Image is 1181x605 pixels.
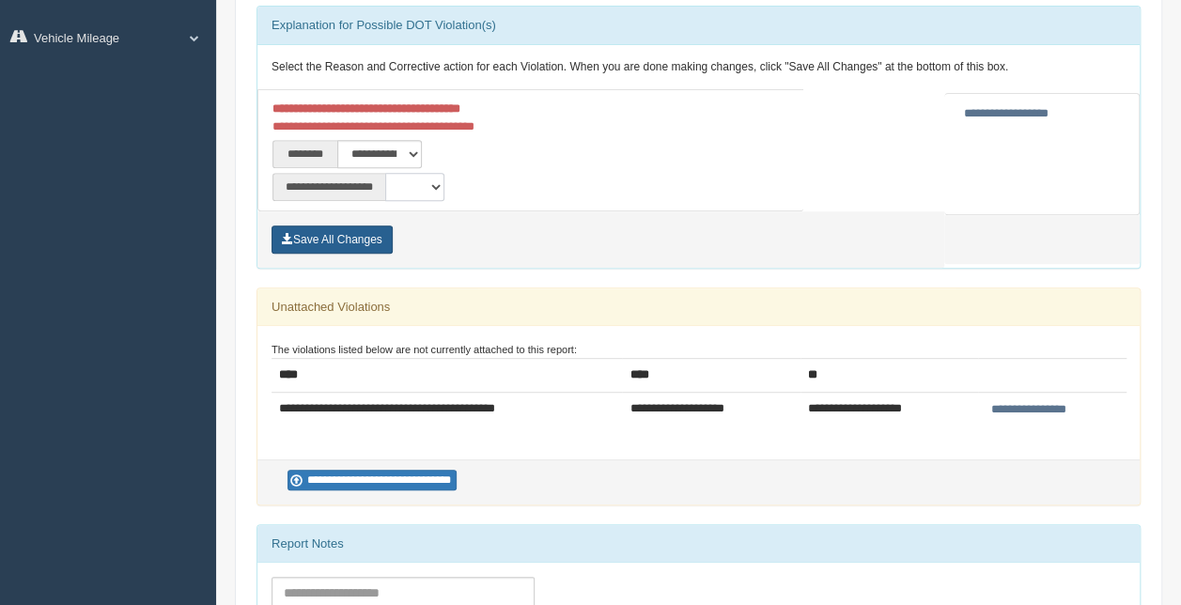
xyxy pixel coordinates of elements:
[257,7,1140,44] div: Explanation for Possible DOT Violation(s)
[257,45,1140,90] div: Select the Reason and Corrective action for each Violation. When you are done making changes, cli...
[257,525,1140,563] div: Report Notes
[257,288,1140,326] div: Unattached Violations
[272,225,393,254] button: Save
[272,344,577,355] small: The violations listed below are not currently attached to this report:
